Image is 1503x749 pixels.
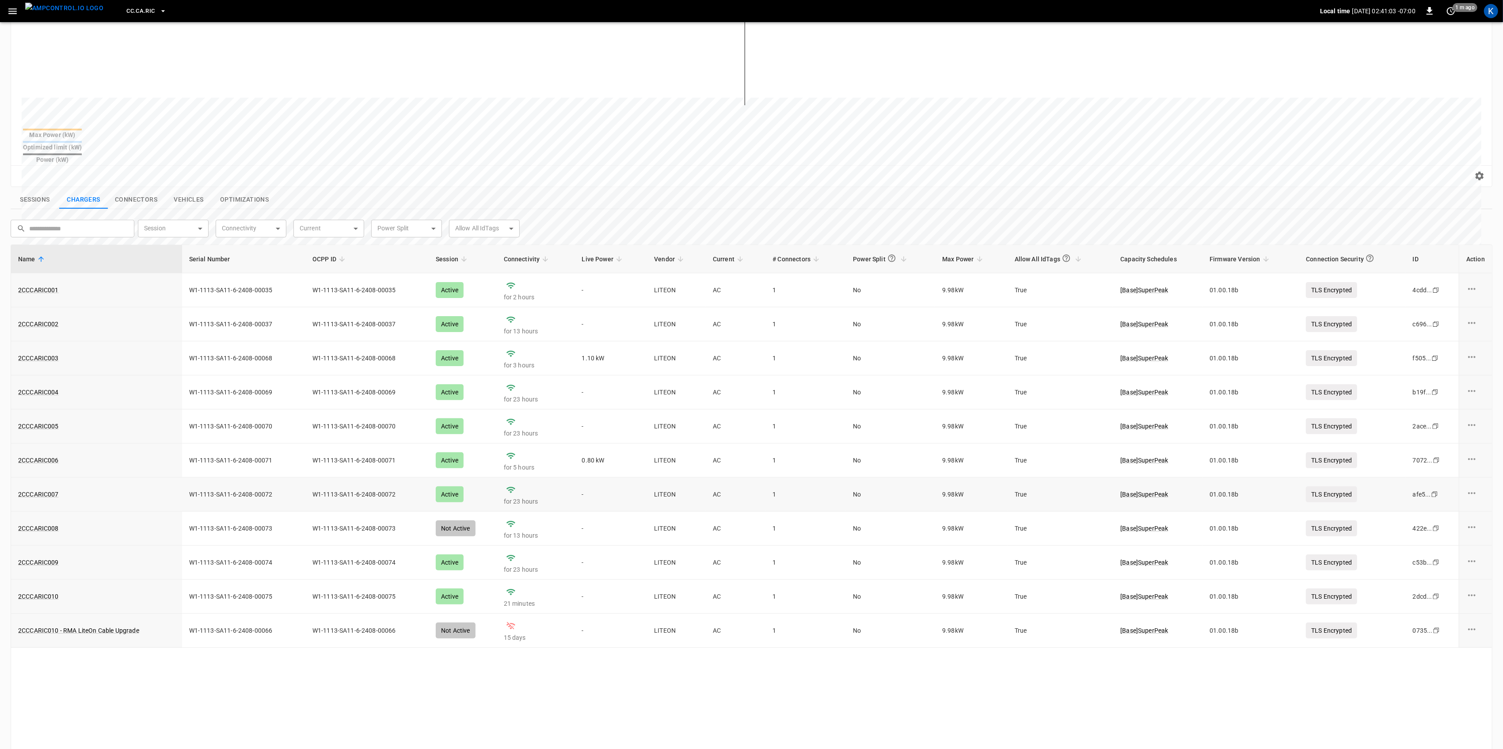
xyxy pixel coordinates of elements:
td: W1-1113-SA11-6-2408-00070 [305,409,429,443]
p: for 23 hours [504,497,568,506]
p: TLS Encrypted [1306,623,1357,638]
p: TLS Encrypted [1306,486,1357,502]
a: 2CCCARIC010 [18,592,59,601]
div: 422e ... [1413,524,1432,533]
div: charge point options [1466,420,1485,433]
span: 1 m ago [1453,3,1477,12]
p: TLS Encrypted [1306,588,1357,604]
td: W1-1113-SA11-6-2408-00075 [182,580,305,614]
a: 2CCCARIC005 [18,422,59,431]
div: copy [1431,489,1439,499]
td: - [575,409,647,443]
td: 9.98 kW [935,546,1008,580]
div: Not Active [436,623,476,638]
td: W1-1113-SA11-6-2408-00066 [305,614,429,648]
span: Max Power [942,254,985,264]
p: TLS Encrypted [1306,520,1357,536]
div: Active [436,588,464,604]
td: True [1008,580,1114,614]
div: charge point options [1466,352,1485,365]
a: [Base]SuperPeak [1120,558,1195,567]
td: W1-1113-SA11-6-2408-00074 [182,546,305,580]
td: 01.00.18b [1202,546,1299,580]
span: Firmware Version [1210,254,1271,264]
span: Name [18,254,47,264]
td: W1-1113-SA11-6-2408-00066 [182,614,305,648]
div: charge point options [1466,317,1485,331]
p: [ Base ] SuperPeak [1120,490,1195,499]
span: Connectivity [504,254,552,264]
td: 9.98 kW [935,580,1008,614]
td: 01.00.18b [1202,478,1299,512]
td: 9.98 kW [935,443,1008,478]
td: True [1008,443,1114,478]
p: for 5 hours [504,463,568,472]
th: ID [1406,245,1459,273]
p: for 13 hours [504,531,568,540]
a: 2CCCARIC008 [18,524,59,533]
p: [ Base ] SuperPeak [1120,558,1195,567]
span: Power Split [853,250,909,267]
div: copy [1432,455,1441,465]
div: afe5 ... [1413,490,1431,499]
td: True [1008,478,1114,512]
div: copy [1432,626,1441,635]
div: Active [436,418,464,434]
td: AC [706,409,765,443]
td: LITEON [647,375,706,409]
div: charge point options [1466,624,1485,637]
div: charge point options [1466,590,1485,603]
td: - [575,478,647,512]
a: 2CCCARIC009 [18,558,59,567]
td: 01.00.18b [1202,614,1299,648]
span: Allow All IdTags [1015,250,1084,267]
td: W1-1113-SA11-6-2408-00073 [182,512,305,546]
p: [ Base ] SuperPeak [1120,388,1195,397]
td: 1 [765,375,846,409]
td: 0.80 kW [575,443,647,478]
td: W1-1113-SA11-6-2408-00073 [305,512,429,546]
td: W1-1113-SA11-6-2408-00070 [182,409,305,443]
td: LITEON [647,580,706,614]
div: 2ace ... [1413,422,1432,431]
td: - [575,375,647,409]
div: Active [436,384,464,400]
div: Connection Security [1306,250,1376,267]
td: AC [706,546,765,580]
div: 7072 ... [1413,456,1433,465]
td: LITEON [647,443,706,478]
div: charge point options [1466,283,1485,297]
td: - [575,512,647,546]
td: No [846,375,935,409]
td: AC [706,443,765,478]
span: # Connectors [772,254,822,264]
td: 01.00.18b [1202,443,1299,478]
a: 2CCCARIC003 [18,354,59,363]
td: True [1008,614,1114,648]
p: 21 minutes [504,599,568,608]
td: W1-1113-SA11-6-2408-00071 [305,443,429,478]
a: [Base]SuperPeak [1120,490,1195,499]
td: LITEON [647,546,706,580]
td: W1-1113-SA11-6-2408-00072 [305,478,429,512]
p: for 23 hours [504,395,568,404]
td: AC [706,580,765,614]
div: 0735 ... [1413,626,1433,635]
div: charge point options [1466,556,1485,569]
p: TLS Encrypted [1306,384,1357,400]
button: set refresh interval [1444,4,1458,18]
td: 01.00.18b [1202,580,1299,614]
td: 1 [765,580,846,614]
a: 2CCCARIC007 [18,490,59,499]
td: No [846,443,935,478]
a: 2CCCARIC002 [18,320,59,329]
span: OCPP ID [312,254,348,264]
button: show latest charge points [59,191,108,209]
div: copy [1431,387,1440,397]
span: Session [436,254,470,264]
p: TLS Encrypted [1306,418,1357,434]
p: [DATE] 02:41:03 -07:00 [1352,7,1415,15]
td: 1 [765,512,846,546]
a: 2CCCARIC001 [18,286,59,294]
button: show latest connectors [108,191,164,209]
